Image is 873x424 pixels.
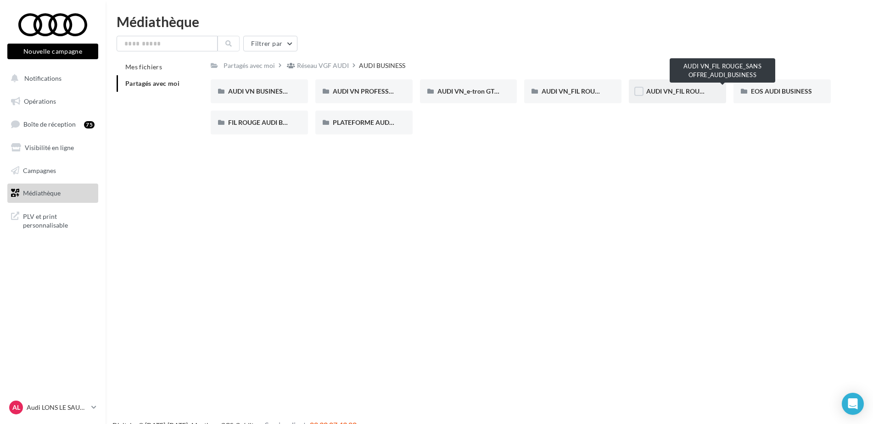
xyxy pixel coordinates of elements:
span: FIL ROUGE AUDI BUSINESS 2025 [228,118,325,126]
span: EOS AUDI BUSINESS [751,87,812,95]
button: Nouvelle campagne [7,44,98,59]
div: Partagés avec moi [224,61,275,70]
span: PLV et print personnalisable [23,210,95,230]
div: AUDI BUSINESS [359,61,405,70]
span: Mes fichiers [125,63,162,71]
span: Boîte de réception [23,120,76,128]
p: Audi LONS LE SAUNIER [27,403,88,412]
span: AUDI VN_FIL ROUGE_B2B_Q4 [542,87,629,95]
span: Opérations [24,97,56,105]
div: Open Intercom Messenger [842,393,864,415]
a: Visibilité en ligne [6,138,100,157]
span: Partagés avec moi [125,79,179,87]
span: PLATEFORME AUDI BUSINESS [333,118,423,126]
span: Médiathèque [23,189,61,197]
div: Médiathèque [117,15,862,28]
span: AL [12,403,20,412]
a: Opérations [6,92,100,111]
span: AUDI VN_e-tron GT_AUDI BUSINESS [437,87,544,95]
span: Campagnes [23,166,56,174]
a: Campagnes [6,161,100,180]
div: AUDI VN_FIL ROUGE_SANS OFFRE_AUDI_BUSINESS [670,58,775,83]
div: 75 [84,121,95,128]
span: AUDI VN PROFESSIONNELS TRANSPORT DE PERSONNES AUDI BUSINESS [333,87,554,95]
a: PLV et print personnalisable [6,206,100,234]
button: Filtrer par [243,36,297,51]
button: Notifications [6,69,96,88]
a: Boîte de réception75 [6,114,100,134]
span: Visibilité en ligne [25,144,74,151]
div: Réseau VGF AUDI [297,61,349,70]
a: AL Audi LONS LE SAUNIER [7,399,98,416]
span: Notifications [24,74,62,82]
span: AUDI VN_FIL ROUGE_SANS OFFRE_AUDI_BUSINESS [646,87,800,95]
span: AUDI VN BUSINESS JUIN JPO AUDI BUSINESS [228,87,364,95]
a: Médiathèque [6,184,100,203]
